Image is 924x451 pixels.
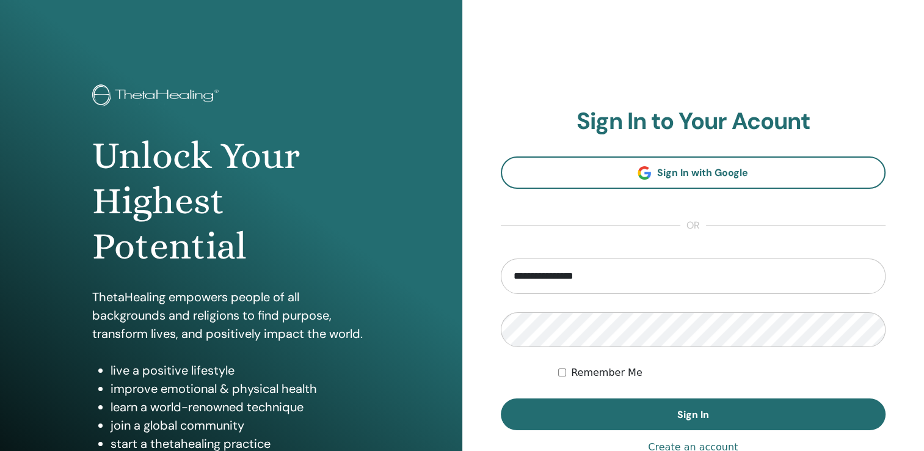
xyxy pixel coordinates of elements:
[111,416,369,435] li: join a global community
[111,380,369,398] li: improve emotional & physical health
[677,408,709,421] span: Sign In
[501,156,886,189] a: Sign In with Google
[657,166,748,179] span: Sign In with Google
[680,218,706,233] span: or
[111,361,369,380] li: live a positive lifestyle
[571,365,642,380] label: Remember Me
[111,398,369,416] li: learn a world-renowned technique
[558,365,886,380] div: Keep me authenticated indefinitely or until I manually logout
[501,398,886,430] button: Sign In
[92,288,369,343] p: ThetaHealing empowers people of all backgrounds and religions to find purpose, transform lives, a...
[501,108,886,136] h2: Sign In to Your Acount
[92,133,369,269] h1: Unlock Your Highest Potential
